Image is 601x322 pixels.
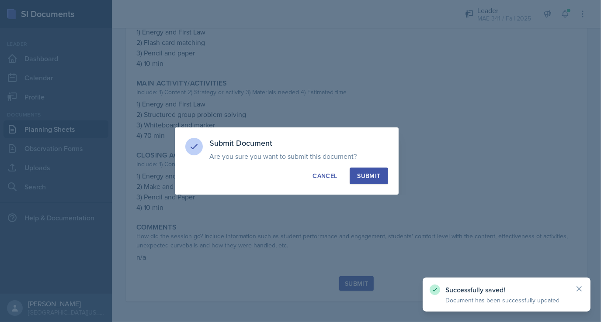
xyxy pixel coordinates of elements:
p: Successfully saved! [445,285,568,294]
p: Document has been successfully updated [445,296,568,305]
p: Are you sure you want to submit this document? [210,152,388,161]
button: Submit [350,168,388,184]
h3: Submit Document [210,138,388,148]
div: Submit [357,171,380,180]
div: Cancel [313,171,337,180]
button: Cancel [305,168,344,184]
